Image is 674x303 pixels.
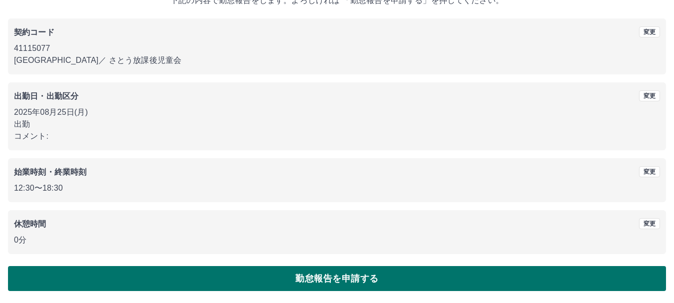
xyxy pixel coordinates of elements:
p: 0分 [14,234,660,246]
b: 休憩時間 [14,220,46,228]
b: 出勤日・出勤区分 [14,92,78,100]
p: 出勤 [14,118,660,130]
b: 始業時刻・終業時刻 [14,168,86,176]
button: 変更 [639,26,660,37]
p: 12:30 〜 18:30 [14,182,660,194]
b: 契約コード [14,28,54,36]
button: 勤怠報告を申請する [8,266,666,291]
p: コメント: [14,130,660,142]
p: 2025年08月25日(月) [14,106,660,118]
p: [GEOGRAPHIC_DATA] ／ さとう放課後児童会 [14,54,660,66]
button: 変更 [639,90,660,101]
p: 41115077 [14,42,660,54]
button: 変更 [639,166,660,177]
button: 変更 [639,218,660,229]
